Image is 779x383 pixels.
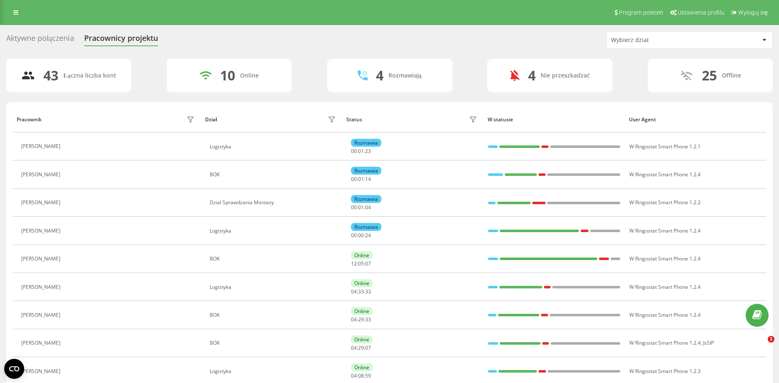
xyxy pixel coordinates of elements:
span: 12 [351,260,357,267]
span: 01 [358,204,364,211]
div: [PERSON_NAME] [21,368,63,374]
span: Program poleceń [619,9,663,16]
span: 1 [768,336,774,343]
div: Status [346,117,362,123]
span: 04 [351,316,357,323]
div: Offline [722,72,741,79]
span: 59 [365,372,371,379]
span: 24 [365,232,371,239]
span: W Ringostat Smart Phone 1.2.4 [629,171,701,178]
span: 00 [351,175,357,183]
div: W statusie [488,117,621,123]
div: [PERSON_NAME] [21,312,63,318]
span: 00 [351,204,357,211]
span: W Ringostat Smart Phone 1.2.4 [629,227,701,234]
span: 00 [351,148,357,155]
div: Rozmawia [351,223,381,231]
span: 07 [365,260,371,267]
div: Logistyka [210,284,338,290]
div: BOK [210,172,338,178]
span: 29 [358,344,364,351]
div: : : [351,176,371,182]
div: Rozmawiają [388,72,422,79]
div: : : [351,373,371,379]
div: Łączna liczba kont [63,72,116,79]
div: 10 [220,68,235,83]
div: 43 [43,68,58,83]
div: : : [351,345,371,351]
div: Rozmawia [351,167,381,175]
span: 00 [351,232,357,239]
span: 04 [365,204,371,211]
div: Logistyka [210,144,338,150]
div: [PERSON_NAME] [21,340,63,346]
span: 29 [358,316,364,323]
span: W Ringostat Smart Phone 1.2.4 [629,255,701,262]
span: W Ringostat Smart Phone 1.2.4 [629,311,701,318]
div: Dział [205,117,217,123]
div: 4 [528,68,536,83]
div: : : [351,233,371,238]
span: W Ringostat Smart Phone 1.2.3 [629,368,701,375]
div: Online [351,363,373,371]
div: Nie przeszkadzać [541,72,590,79]
span: W Ringostat Smart Phone 1.2.1 [629,143,701,150]
div: 25 [702,68,717,83]
div: Dzial Sprawdzania Montazy [210,200,338,205]
span: 01 [358,148,364,155]
div: : : [351,261,371,267]
div: [PERSON_NAME] [21,284,63,290]
div: [PERSON_NAME] [21,172,63,178]
div: Pracownik [17,117,42,123]
div: Online [240,72,259,79]
span: 14 [365,175,371,183]
div: User Agent [629,117,762,123]
iframe: Intercom live chat [751,336,771,356]
div: : : [351,148,371,154]
span: 33 [358,288,364,295]
span: 07 [365,344,371,351]
div: : : [351,289,371,295]
div: : : [351,317,371,323]
div: Online [351,251,373,259]
div: Wybierz dział [611,37,711,44]
span: 00 [358,232,364,239]
span: 33 [365,288,371,295]
span: Ustawienia profilu [678,9,724,16]
button: Open CMP widget [4,359,24,379]
span: 04 [351,372,357,379]
span: 33 [365,316,371,323]
span: W Ringostat Smart Phone 1.2.2 [629,199,701,206]
div: [PERSON_NAME] [21,143,63,149]
div: Online [351,307,373,315]
div: [PERSON_NAME] [21,228,63,234]
span: JsSIP [703,339,714,346]
div: BOK [210,312,338,318]
span: Wyloguj się [738,9,768,16]
div: Logistyka [210,228,338,234]
div: BOK [210,340,338,346]
span: 04 [351,288,357,295]
span: 23 [365,148,371,155]
div: Rozmawia [351,139,381,147]
div: Pracownicy projektu [84,34,158,47]
span: W Ringostat Smart Phone 1.2.4 [629,283,701,290]
div: [PERSON_NAME] [21,256,63,262]
div: Online [351,279,373,287]
div: [PERSON_NAME] [21,200,63,205]
div: BOK [210,256,338,262]
span: 05 [358,260,364,267]
div: : : [351,205,371,210]
div: 4 [376,68,383,83]
div: Online [351,335,373,343]
span: 04 [351,344,357,351]
div: Rozmawia [351,195,381,203]
div: Aktywne połączenia [6,34,74,47]
span: 01 [358,175,364,183]
div: Logistyka [210,368,338,374]
span: 08 [358,372,364,379]
span: W Ringostat Smart Phone 1.2.4 [629,339,701,346]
